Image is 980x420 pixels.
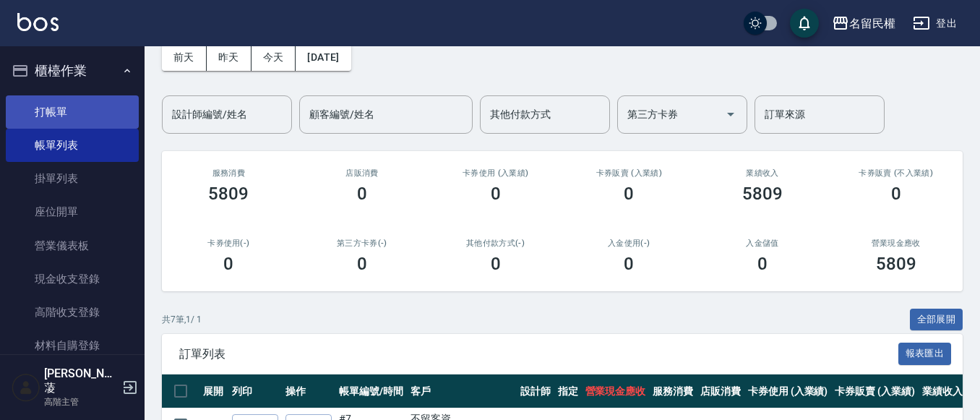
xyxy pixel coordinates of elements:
th: 卡券販賣 (入業績) [831,374,919,408]
a: 打帳單 [6,95,139,129]
button: [DATE] [296,44,351,71]
a: 帳單列表 [6,129,139,162]
a: 掛單列表 [6,162,139,195]
h3: 0 [757,254,768,274]
h3: 0 [624,254,634,274]
th: 操作 [282,374,335,408]
h3: 5809 [876,254,916,274]
h2: 業績收入 [713,168,812,178]
button: 名留民權 [826,9,901,38]
h3: 0 [491,254,501,274]
span: 訂單列表 [179,347,898,361]
th: 設計師 [517,374,554,408]
h2: 入金使用(-) [580,239,679,248]
button: 全部展開 [910,309,963,331]
h2: 第三方卡券(-) [313,239,412,248]
h3: 0 [891,184,901,204]
th: 展開 [199,374,228,408]
th: 指定 [554,374,582,408]
div: 名留民權 [849,14,895,33]
th: 列印 [228,374,282,408]
button: 前天 [162,44,207,71]
h2: 店販消費 [313,168,412,178]
th: 客戶 [407,374,517,408]
button: Open [719,103,742,126]
img: Person [12,373,40,402]
th: 服務消費 [649,374,697,408]
p: 共 7 筆, 1 / 1 [162,313,202,326]
h3: 服務消費 [179,168,278,178]
h3: 0 [357,254,367,274]
h2: 卡券使用(-) [179,239,278,248]
button: 報表匯出 [898,343,952,365]
h3: 0 [491,184,501,204]
button: 昨天 [207,44,252,71]
h3: 0 [223,254,233,274]
h2: 卡券販賣 (入業績) [580,168,679,178]
button: 登出 [907,10,963,37]
a: 報表匯出 [898,346,952,360]
h3: 5809 [742,184,783,204]
h5: [PERSON_NAME]蓤 [44,367,118,395]
a: 營業儀表板 [6,229,139,262]
th: 帳單編號/時間 [335,374,407,408]
h2: 入金儲值 [713,239,812,248]
th: 營業現金應收 [582,374,650,408]
button: 櫃檯作業 [6,52,139,90]
button: save [790,9,819,38]
button: 今天 [252,44,296,71]
h2: 其他付款方式(-) [446,239,545,248]
th: 店販消費 [697,374,744,408]
th: 卡券使用 (入業績) [744,374,832,408]
a: 高階收支登錄 [6,296,139,329]
p: 高階主管 [44,395,118,408]
h2: 卡券販賣 (不入業績) [846,168,945,178]
th: 業績收入 [919,374,966,408]
h2: 營業現金應收 [846,239,945,248]
h3: 5809 [208,184,249,204]
h3: 0 [357,184,367,204]
h3: 0 [624,184,634,204]
img: Logo [17,13,59,31]
a: 現金收支登錄 [6,262,139,296]
a: 座位開單 [6,195,139,228]
a: 材料自購登錄 [6,329,139,362]
h2: 卡券使用 (入業績) [446,168,545,178]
